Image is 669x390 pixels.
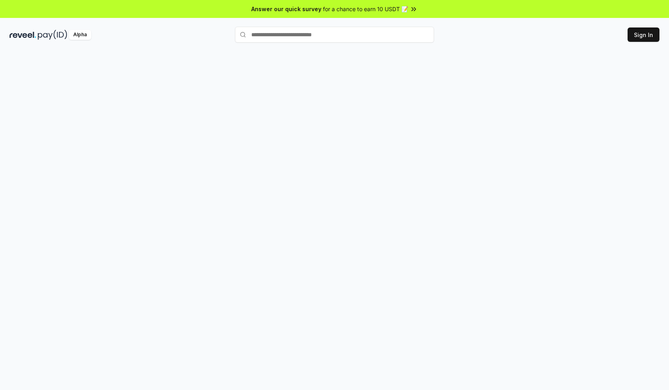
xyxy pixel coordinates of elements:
[628,27,659,42] button: Sign In
[251,5,321,13] span: Answer our quick survey
[69,30,91,40] div: Alpha
[38,30,67,40] img: pay_id
[10,30,36,40] img: reveel_dark
[323,5,408,13] span: for a chance to earn 10 USDT 📝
